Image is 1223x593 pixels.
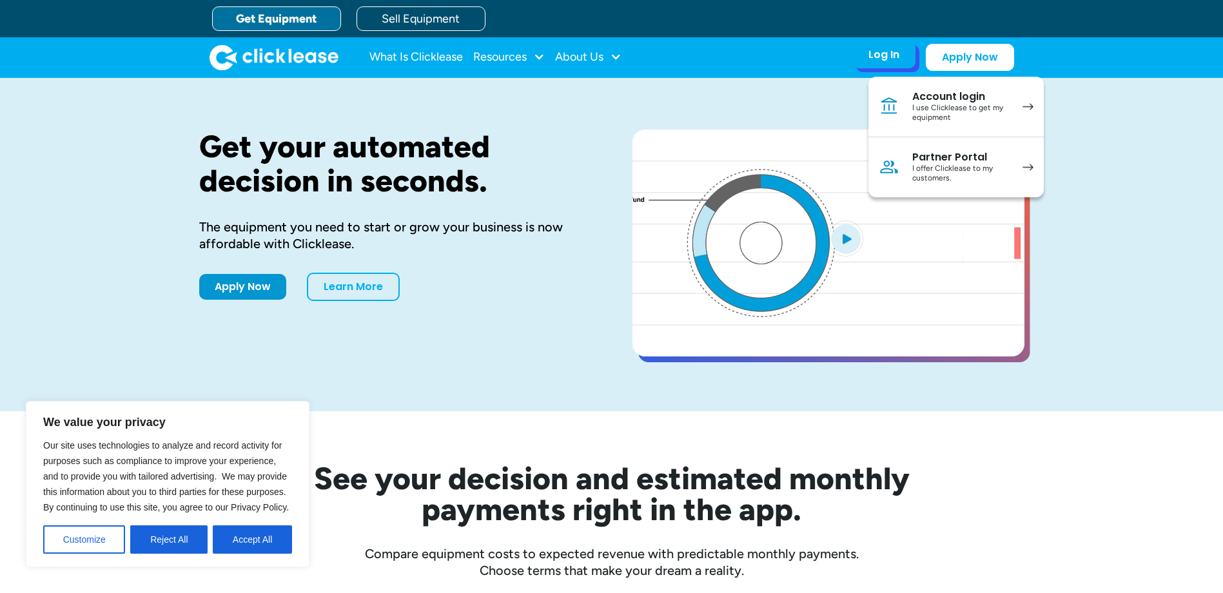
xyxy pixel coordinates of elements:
[868,137,1044,197] a: Partner PortalI offer Clicklease to my customers.
[199,274,286,300] a: Apply Now
[473,44,545,70] div: Resources
[912,103,1010,123] div: I use Clicklease to get my equipment
[912,90,1010,103] div: Account login
[357,6,485,31] a: Sell Equipment
[199,130,591,198] h1: Get your automated decision in seconds.
[1022,103,1033,110] img: arrow
[212,6,341,31] a: Get Equipment
[868,48,899,61] div: Log In
[43,414,292,430] p: We value your privacy
[879,157,899,177] img: Person icon
[912,151,1010,164] div: Partner Portal
[26,401,309,567] div: We value your privacy
[632,130,1024,356] a: open lightbox
[926,44,1014,71] a: Apply Now
[43,525,125,554] button: Customize
[879,96,899,117] img: Bank icon
[369,44,463,70] a: What Is Clicklease
[43,440,289,512] span: Our site uses technologies to analyze and record activity for purposes such as compliance to impr...
[868,77,1044,197] nav: Log In
[199,545,1024,579] div: Compare equipment costs to expected revenue with predictable monthly payments. Choose terms that ...
[555,44,621,70] div: About Us
[199,219,591,252] div: The equipment you need to start or grow your business is now affordable with Clicklease.
[130,525,208,554] button: Reject All
[251,463,973,525] h2: See your decision and estimated monthly payments right in the app.
[828,220,863,257] img: Blue play button logo on a light blue circular background
[307,273,400,301] a: Learn More
[210,44,338,70] a: home
[1022,164,1033,171] img: arrow
[868,77,1044,137] a: Account loginI use Clicklease to get my equipment
[912,164,1010,184] div: I offer Clicklease to my customers.
[213,525,292,554] button: Accept All
[210,44,338,70] img: Clicklease logo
